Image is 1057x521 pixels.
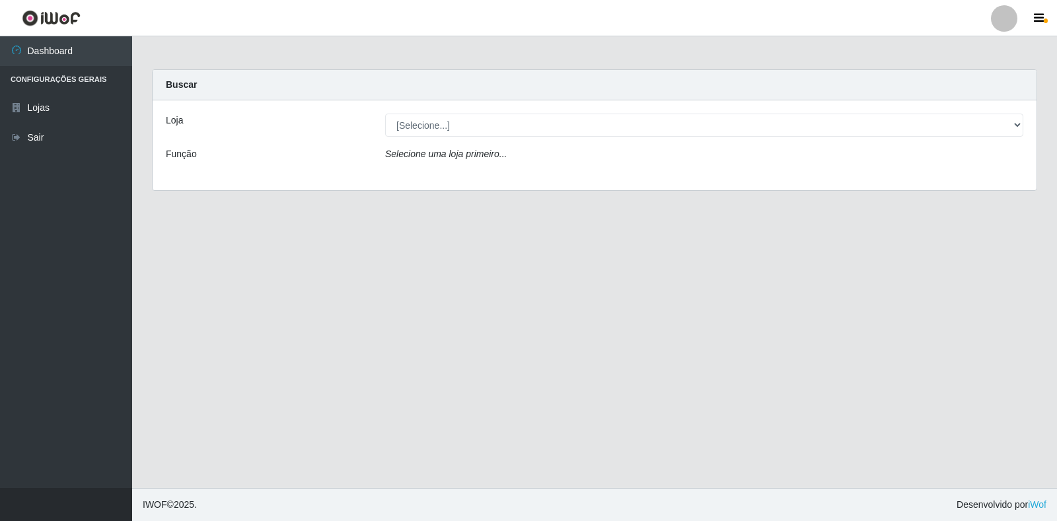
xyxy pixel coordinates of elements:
label: Loja [166,114,183,127]
img: CoreUI Logo [22,10,81,26]
a: iWof [1028,499,1046,510]
label: Função [166,147,197,161]
span: Desenvolvido por [957,498,1046,512]
i: Selecione uma loja primeiro... [385,149,507,159]
span: © 2025 . [143,498,197,512]
span: IWOF [143,499,167,510]
strong: Buscar [166,79,197,90]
